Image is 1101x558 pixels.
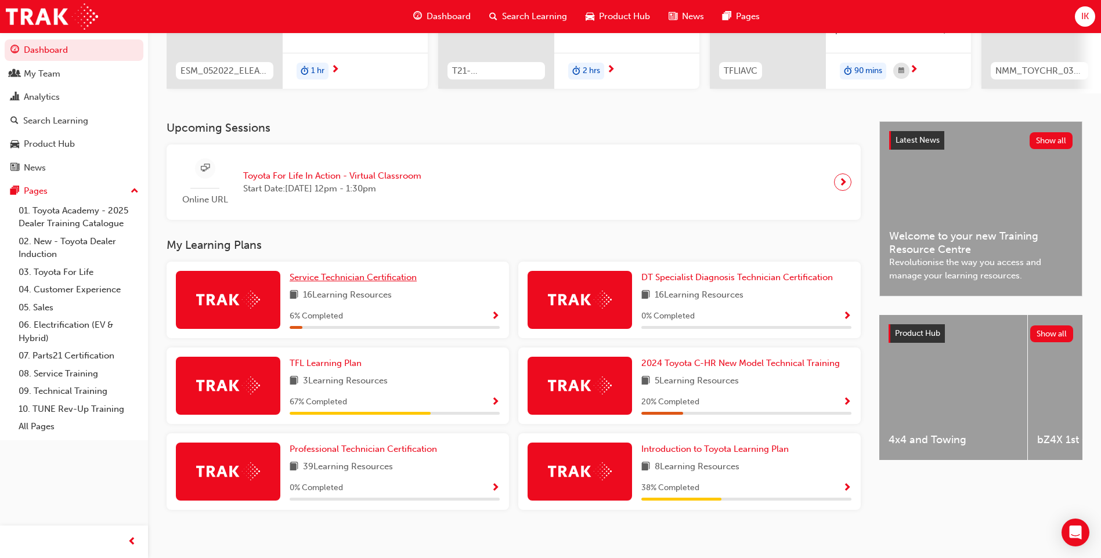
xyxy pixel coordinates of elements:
[502,10,567,23] span: Search Learning
[480,5,576,28] a: search-iconSearch Learning
[24,67,60,81] div: My Team
[290,460,298,474] span: book-icon
[641,310,695,323] span: 0 % Completed
[655,374,739,389] span: 5 Learning Resources
[290,357,366,370] a: TFL Learning Plan
[301,64,309,79] span: duration-icon
[5,180,143,202] button: Pages
[5,37,143,180] button: DashboardMy TeamAnalyticsSearch LearningProduct HubNews
[491,311,500,322] span: Show Progress
[290,443,442,456] a: Professional Technician Certification
[196,462,260,480] img: Trak
[889,433,1018,447] span: 4x4 and Towing
[5,86,143,108] a: Analytics
[14,281,143,299] a: 04. Customer Experience
[290,358,362,368] span: TFL Learning Plan
[14,299,143,317] a: 05. Sales
[290,444,437,454] span: Professional Technician Certification
[24,161,46,175] div: News
[10,116,19,126] span: search-icon
[196,376,260,394] img: Trak
[641,358,840,368] span: 2024 Toyota C-HR New Model Technical Training
[5,157,143,179] a: News
[6,3,98,30] img: Trak
[5,63,143,85] a: My Team
[181,64,269,78] span: ESM_052022_ELEARN
[889,324,1073,343] a: Product HubShow all
[331,65,340,75] span: next-icon
[201,161,210,176] span: sessionType_ONLINE_URL-icon
[641,460,650,474] span: book-icon
[889,131,1073,150] a: Latest NewsShow all
[10,92,19,103] span: chart-icon
[491,397,500,408] span: Show Progress
[176,154,851,211] a: Online URLToyota For Life In Action - Virtual ClassroomStart Date:[DATE] 12pm - 1:30pm
[404,5,480,28] a: guage-iconDashboard
[491,483,500,494] span: Show Progress
[843,483,851,494] span: Show Progress
[427,10,471,23] span: Dashboard
[243,182,421,195] span: Start Date: [DATE] 12pm - 1:30pm
[10,186,19,197] span: pages-icon
[10,45,19,56] span: guage-icon
[290,374,298,389] span: book-icon
[290,288,298,303] span: book-icon
[10,69,19,79] span: people-icon
[736,10,760,23] span: Pages
[889,230,1073,256] span: Welcome to your new Training Resource Centre
[854,64,882,78] span: 90 mins
[24,90,60,104] div: Analytics
[14,263,143,281] a: 03. Toyota For Life
[655,288,743,303] span: 16 Learning Resources
[452,64,540,78] span: T21-FOD_HVIS_PREREQ
[131,184,139,199] span: up-icon
[14,365,143,383] a: 08. Service Training
[23,114,88,128] div: Search Learning
[290,272,417,282] span: Service Technician Certification
[659,5,713,28] a: news-iconNews
[1081,10,1089,23] span: IK
[583,64,600,78] span: 2 hrs
[303,460,393,474] span: 39 Learning Resources
[995,64,1084,78] span: NMM_TOYCHR_032024_MODULE_2
[843,397,851,408] span: Show Progress
[14,400,143,418] a: 10. TUNE Rev-Up Training
[839,174,847,190] span: next-icon
[889,256,1073,282] span: Revolutionise the way you access and manage your learning resources.
[290,481,343,495] span: 0 % Completed
[128,535,136,549] span: prev-icon
[10,139,19,150] span: car-icon
[641,396,699,409] span: 20 % Completed
[655,460,739,474] span: 8 Learning Resources
[909,65,918,75] span: next-icon
[607,65,615,75] span: next-icon
[489,9,497,24] span: search-icon
[898,64,904,78] span: calendar-icon
[723,9,731,24] span: pages-icon
[641,374,650,389] span: book-icon
[10,163,19,173] span: news-icon
[641,271,838,284] a: DT Specialist Diagnosis Technician Certification
[576,5,659,28] a: car-iconProduct Hub
[548,462,612,480] img: Trak
[641,443,793,456] a: Introduction to Toyota Learning Plan
[669,9,677,24] span: news-icon
[491,395,500,410] button: Show Progress
[1030,132,1073,149] button: Show all
[311,64,324,78] span: 1 hr
[14,202,143,233] a: 01. Toyota Academy - 2025 Dealer Training Catalogue
[5,133,143,155] a: Product Hub
[1075,6,1095,27] button: IK
[879,121,1082,296] a: Latest NewsShow allWelcome to your new Training Resource CentreRevolutionise the way you access a...
[413,9,422,24] span: guage-icon
[24,184,48,198] div: Pages
[1030,325,1074,342] button: Show all
[491,309,500,324] button: Show Progress
[167,238,861,252] h3: My Learning Plans
[572,64,580,79] span: duration-icon
[641,357,844,370] a: 2024 Toyota C-HR New Model Technical Training
[303,374,388,389] span: 3 Learning Resources
[641,444,789,454] span: Introduction to Toyota Learning Plan
[713,5,769,28] a: pages-iconPages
